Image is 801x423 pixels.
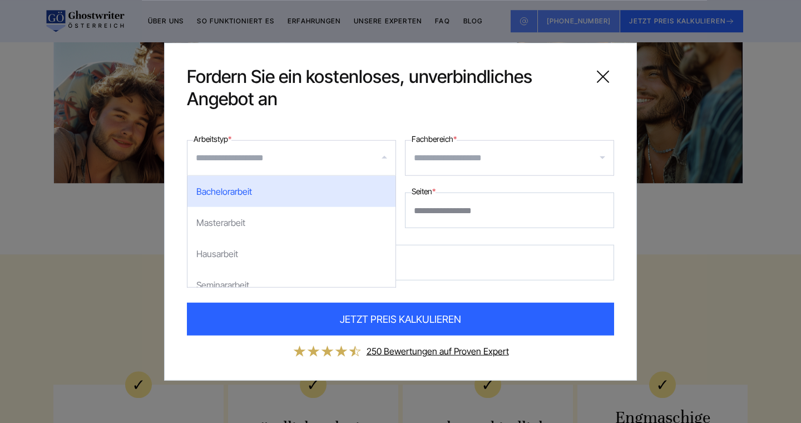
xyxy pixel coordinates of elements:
[412,185,436,198] label: Seiten
[187,66,583,110] span: Fordern Sie ein kostenloses, unverbindliches Angebot an
[340,312,461,327] span: JETZT PREIS KALKULIEREN
[194,132,231,146] label: Arbeitstyp
[187,303,614,336] button: JETZT PREIS KALKULIEREN
[187,207,395,238] div: Masterarbeit
[367,346,509,357] a: 250 Bewertungen auf Proven Expert
[412,132,457,146] label: Fachbereich
[187,176,395,207] div: Bachelorarbeit
[187,238,395,269] div: Hausarbeit
[187,269,395,301] div: Seminararbeit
